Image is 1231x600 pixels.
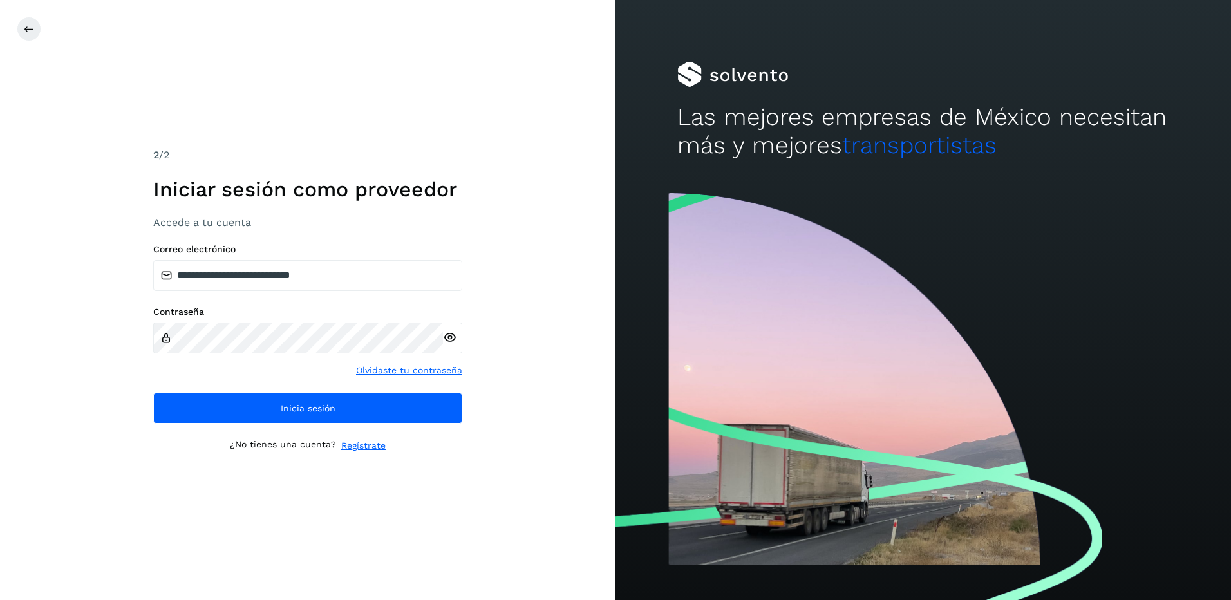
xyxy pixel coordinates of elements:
[153,147,462,163] div: /2
[677,103,1170,160] h2: Las mejores empresas de México necesitan más y mejores
[281,404,335,413] span: Inicia sesión
[842,131,997,159] span: transportistas
[153,306,462,317] label: Contraseña
[153,149,159,161] span: 2
[356,364,462,377] a: Olvidaste tu contraseña
[153,177,462,202] h1: Iniciar sesión como proveedor
[153,244,462,255] label: Correo electrónico
[230,439,336,453] p: ¿No tienes una cuenta?
[153,216,462,229] h3: Accede a tu cuenta
[341,439,386,453] a: Regístrate
[153,393,462,424] button: Inicia sesión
